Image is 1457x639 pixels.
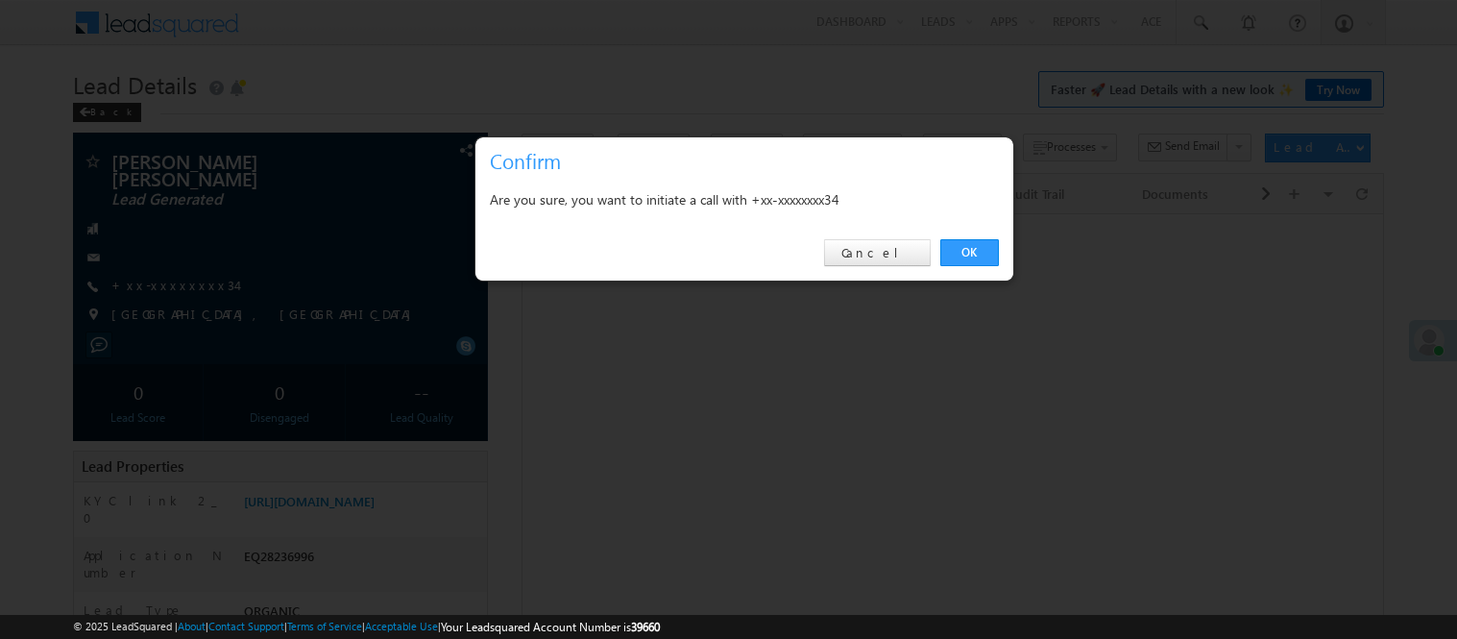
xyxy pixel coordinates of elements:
span: © 2025 LeadSquared | | | | | [73,618,660,636]
span: Your Leadsquared Account Number is [441,620,660,634]
a: Acceptable Use [365,620,438,632]
a: Cancel [824,239,931,266]
a: About [178,620,206,632]
a: Terms of Service [287,620,362,632]
span: 39660 [631,620,660,634]
a: OK [940,239,999,266]
div: Are you sure, you want to initiate a call with +xx-xxxxxxxx34 [490,187,999,211]
a: Contact Support [208,620,284,632]
h3: Confirm [490,144,1007,178]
